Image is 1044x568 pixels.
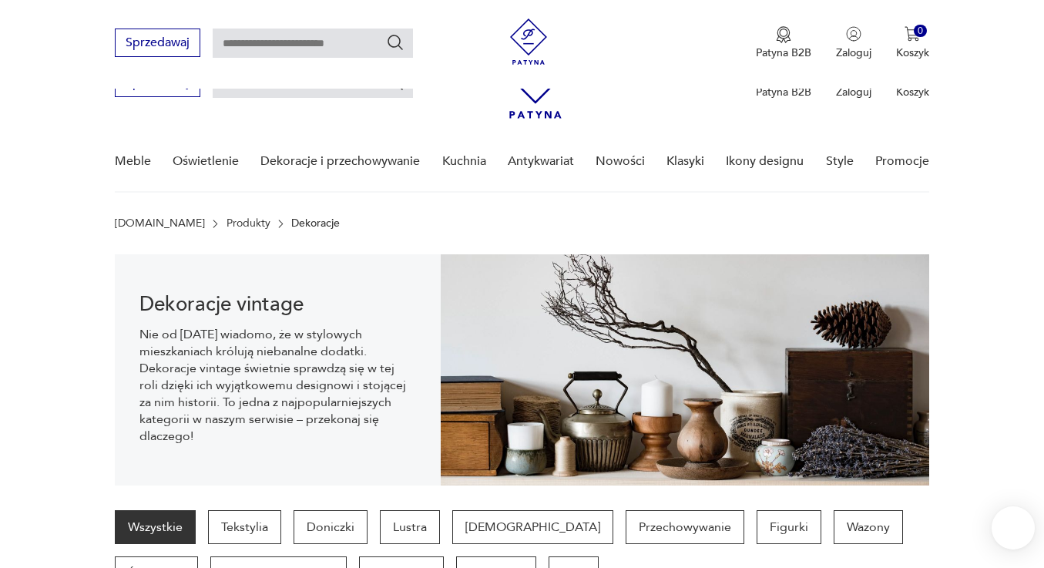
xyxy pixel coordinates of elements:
a: Oświetlenie [173,132,239,191]
p: Koszyk [896,85,929,99]
img: Ikonka użytkownika [846,26,861,42]
button: Patyna B2B [756,26,811,60]
img: Ikona koszyka [905,26,920,42]
a: Sprzedawaj [115,79,200,89]
a: Ikony designu [726,132,804,191]
img: Ikona medalu [776,26,791,43]
a: [DOMAIN_NAME] [115,217,205,230]
a: Przechowywanie [626,510,744,544]
a: Sprzedawaj [115,39,200,49]
a: [DEMOGRAPHIC_DATA] [452,510,613,544]
img: Patyna - sklep z meblami i dekoracjami vintage [505,18,552,65]
a: Doniczki [294,510,368,544]
button: Sprzedawaj [115,29,200,57]
a: Ikona medaluPatyna B2B [756,26,811,60]
a: Klasyki [666,132,704,191]
div: 0 [914,25,927,38]
img: 3afcf10f899f7d06865ab57bf94b2ac8.jpg [441,254,929,486]
a: Promocje [875,132,929,191]
a: Nowości [596,132,645,191]
button: Zaloguj [836,26,871,60]
a: Wszystkie [115,510,196,544]
a: Style [826,132,854,191]
h1: Dekoracje vintage [139,295,416,314]
a: Lustra [380,510,440,544]
p: Patyna B2B [756,45,811,60]
a: Wazony [834,510,903,544]
a: Produkty [227,217,270,230]
a: Kuchnia [442,132,486,191]
p: Koszyk [896,45,929,60]
p: Nie od [DATE] wiadomo, że w stylowych mieszkaniach królują niebanalne dodatki. Dekoracje vintage ... [139,326,416,445]
iframe: Smartsupp widget button [992,506,1035,550]
a: Tekstylia [208,510,281,544]
p: Zaloguj [836,45,871,60]
button: Szukaj [386,33,405,52]
a: Antykwariat [508,132,574,191]
button: 0Koszyk [896,26,929,60]
a: Dekoracje i przechowywanie [260,132,420,191]
p: Dekoracje [291,217,340,230]
p: Patyna B2B [756,85,811,99]
a: Figurki [757,510,821,544]
a: Meble [115,132,151,191]
p: Zaloguj [836,85,871,99]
